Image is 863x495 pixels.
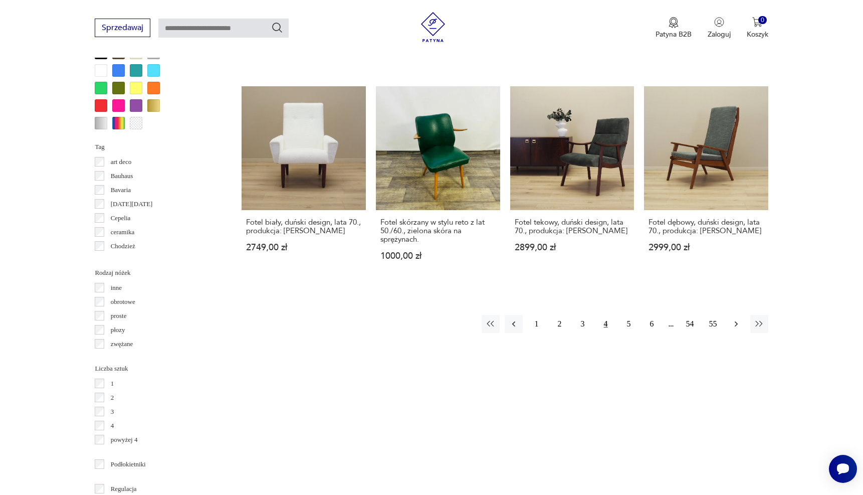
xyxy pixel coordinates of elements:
[111,310,127,321] p: proste
[95,141,218,152] p: Tag
[111,296,135,307] p: obrotowe
[111,392,114,403] p: 2
[644,86,768,280] a: Fotel dębowy, duński design, lata 70., produkcja: DaniaFotel dębowy, duński design, lata 70., pro...
[656,17,692,39] button: Patyna B2B
[380,218,496,244] h3: Fotel skórzany w stylu reto z lat 50./60., zielona skóra na sprężynach.
[111,483,137,494] p: Regulacja
[95,19,150,37] button: Sprzedawaj
[271,22,283,34] button: Szukaj
[515,243,630,252] p: 2899,00 zł
[704,315,722,333] button: 55
[111,406,114,417] p: 3
[528,315,546,333] button: 1
[597,315,615,333] button: 4
[510,86,634,280] a: Fotel tekowy, duński design, lata 70., produkcja: DaniaFotel tekowy, duński design, lata 70., pro...
[111,324,125,336] p: płozy
[708,17,731,39] button: Zaloguj
[95,363,218,374] p: Liczba sztuk
[643,315,661,333] button: 6
[515,218,630,235] h3: Fotel tekowy, duński design, lata 70., produkcja: [PERSON_NAME]
[111,241,135,252] p: Chodzież
[246,218,361,235] h3: Fotel biały, duński design, lata 70., produkcja: [PERSON_NAME]
[551,315,569,333] button: 2
[111,213,131,224] p: Cepelia
[380,252,496,260] p: 1000,00 zł
[574,315,592,333] button: 3
[95,267,218,278] p: Rodzaj nóżek
[656,17,692,39] a: Ikona medaluPatyna B2B
[752,17,762,27] img: Ikona koszyka
[242,86,366,280] a: Fotel biały, duński design, lata 70., produkcja: DaniaFotel biały, duński design, lata 70., produ...
[111,459,146,470] p: Podłokietniki
[111,420,114,431] p: 4
[649,218,764,235] h3: Fotel dębowy, duński design, lata 70., produkcja: [PERSON_NAME]
[747,30,768,39] p: Koszyk
[111,282,122,293] p: inne
[708,30,731,39] p: Zaloguj
[681,315,699,333] button: 54
[246,243,361,252] p: 2749,00 zł
[111,185,131,196] p: Bavaria
[829,455,857,483] iframe: Smartsupp widget button
[656,30,692,39] p: Patyna B2B
[649,243,764,252] p: 2999,00 zł
[111,378,114,389] p: 1
[111,227,135,238] p: ceramika
[111,199,153,210] p: [DATE][DATE]
[418,12,448,42] img: Patyna - sklep z meblami i dekoracjami vintage
[95,25,150,32] a: Sprzedawaj
[620,315,638,333] button: 5
[111,434,138,445] p: powyżej 4
[111,339,133,350] p: zwężane
[758,16,767,25] div: 0
[376,86,500,280] a: Fotel skórzany w stylu reto z lat 50./60., zielona skóra na sprężynach.Fotel skórzany w stylu ret...
[714,17,724,27] img: Ikonka użytkownika
[111,156,132,168] p: art deco
[111,171,133,182] p: Bauhaus
[747,17,768,39] button: 0Koszyk
[111,255,135,266] p: Ćmielów
[669,17,679,28] img: Ikona medalu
